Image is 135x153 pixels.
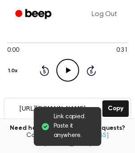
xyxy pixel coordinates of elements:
a: Beep [9,6,59,23]
span: Link copied. Paste it anywhere. [54,112,94,141]
span: 0:31 [116,46,128,55]
a: [EMAIL_ADDRESS][DOMAIN_NAME] [44,132,109,147]
a: Log Out [83,4,126,25]
button: Copy [102,100,129,117]
span: 0:00 [7,46,19,55]
button: 1.0x [7,63,21,79]
span: Contact us [5,132,130,148]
